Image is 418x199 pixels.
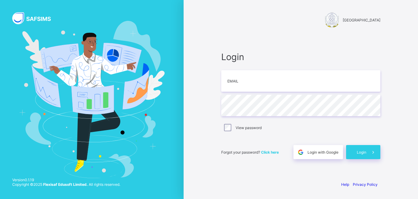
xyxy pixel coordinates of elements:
[297,149,304,156] img: google.396cfc9801f0270233282035f929180a.svg
[12,178,120,182] span: Version 0.1.19
[236,125,262,130] label: View password
[19,21,165,178] img: Hero Image
[353,182,378,187] a: Privacy Policy
[12,182,120,187] span: Copyright © 2025 All rights reserved.
[12,12,58,24] img: SAFSIMS Logo
[357,150,366,155] span: Login
[308,150,338,155] span: Login with Google
[221,52,380,62] span: Login
[221,150,279,155] span: Forgot your password?
[261,150,279,155] a: Click here
[43,182,88,187] strong: Flexisaf Edusoft Limited.
[341,182,349,187] a: Help
[343,18,380,22] span: [GEOGRAPHIC_DATA]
